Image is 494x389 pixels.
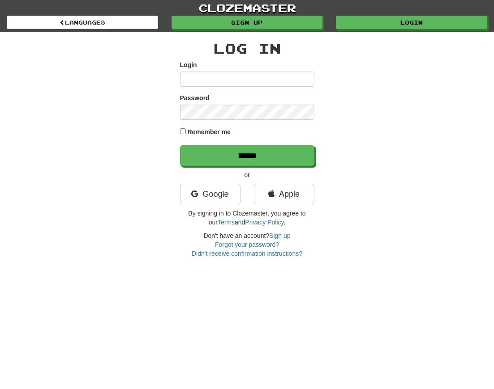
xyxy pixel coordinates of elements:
label: Login [180,60,197,69]
p: or [180,170,314,179]
a: Sign up [172,16,323,29]
a: Sign up [269,232,290,239]
a: Languages [7,16,158,29]
a: Privacy Policy [245,219,284,226]
a: Google [180,184,241,204]
p: By signing in to Clozemaster, you agree to our and . [180,209,314,227]
div: Don't have an account? [180,231,314,258]
a: Login [336,16,487,29]
label: Password [180,93,210,102]
label: Remember me [187,127,231,136]
a: Apple [254,184,314,204]
a: Didn't receive confirmation instructions? [192,250,302,257]
a: Terms [218,219,235,226]
a: Forgot your password? [215,241,279,248]
h2: Log In [180,41,314,56]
